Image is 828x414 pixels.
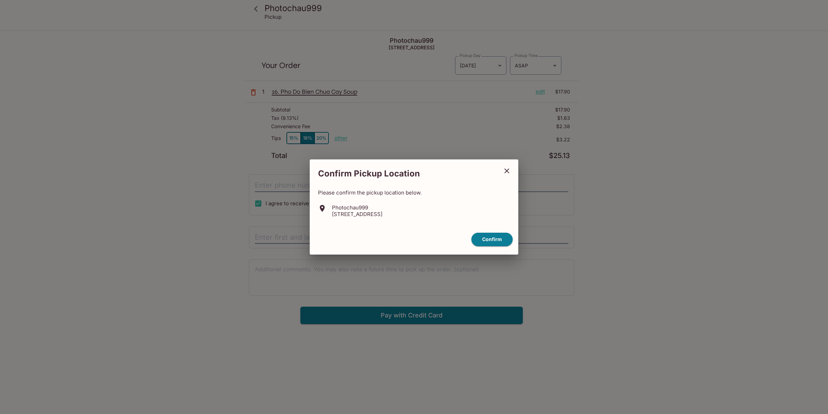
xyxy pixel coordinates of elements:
button: confirm [471,233,513,246]
p: [STREET_ADDRESS] [332,211,382,217]
button: close [498,162,516,180]
p: Please confirm the pickup location below. [318,189,510,196]
p: Photochau999 [332,204,382,211]
h2: Confirm Pickup Location [310,165,498,182]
